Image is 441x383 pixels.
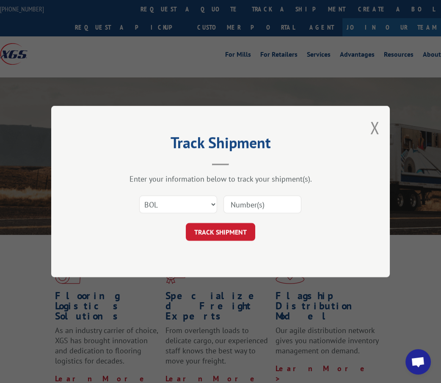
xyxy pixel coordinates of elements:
button: Close modal [370,116,379,139]
h2: Track Shipment [94,137,347,153]
div: Open chat [405,349,431,375]
button: TRACK SHIPMENT [186,223,255,241]
div: Enter your information below to track your shipment(s). [94,174,347,184]
input: Number(s) [223,196,301,213]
